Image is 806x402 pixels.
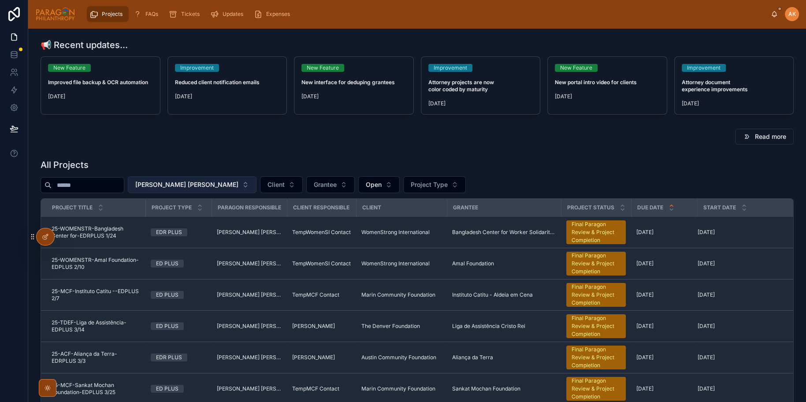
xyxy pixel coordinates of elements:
span: Expenses [266,11,290,18]
a: Amal Foundation [452,260,556,267]
a: Instituto Catitu - Aldeia em Cena [452,291,556,298]
span: Marin Community Foundation [361,385,435,392]
span: [DATE] [175,93,280,100]
a: [PERSON_NAME] [PERSON_NAME] [217,291,282,298]
span: [DATE] [698,354,715,361]
span: [DATE] [636,291,654,298]
div: Final Paragon Review & Project Completion [572,252,620,275]
span: Client Responsible [293,204,349,211]
h1: All Projects [41,159,89,171]
strong: Attorney projects are now color coded by maturity [428,79,495,93]
a: EDR PLUS [151,228,206,236]
a: 25-WOMENSTR-Bangladesh Center for-EDRPLUS 1/24 [52,225,140,239]
a: [DATE] [636,323,692,330]
span: Austin Community Foundation [361,354,436,361]
a: ED PLUS [151,291,206,299]
span: Project Type [152,204,192,211]
a: 25-ACF-Aliança da Terra-EDRPLUS 3/3 [52,350,140,365]
a: ED PLUS [151,385,206,393]
a: [DATE] [698,323,782,330]
span: [DATE] [636,354,654,361]
strong: New portal intro video for clients [555,79,637,86]
span: Aliança da Terra [452,354,493,361]
a: [DATE] [698,354,782,361]
a: [DATE] [636,291,692,298]
a: 25-TDEF-Liga de Assistência-EDPLUS 3/14 [52,319,140,333]
a: ImprovementAttorney document experience improvements[DATE] [674,56,794,115]
a: [PERSON_NAME] [292,354,351,361]
div: Improvement [180,64,214,72]
a: Final Paragon Review & Project Completion [566,252,626,275]
a: [DATE] [636,229,692,236]
a: 25-WOMENSTR-Amal Foundation-EDPLUS 2/10 [52,257,140,271]
span: [DATE] [636,323,654,330]
a: 25-MCF-Sankat Mochan Foundation-EDPLUS 3/25 [52,382,140,396]
a: [DATE] [636,260,692,267]
span: [DATE] [48,93,153,100]
a: New FeatureNew interface for deduping grantees[DATE] [294,56,414,115]
span: The Denver Foundation [361,323,420,330]
div: Final Paragon Review & Project Completion [572,377,620,401]
span: [PERSON_NAME] [292,323,335,330]
a: Final Paragon Review & Project Completion [566,377,626,401]
span: WomenStrong International [361,229,430,236]
span: Grantee [314,180,337,189]
span: Project Status [567,204,614,211]
div: Final Paragon Review & Project Completion [572,220,620,244]
a: 25-MCF-Instituto Catitu --EDPLUS 2/7 [52,288,140,302]
a: Sankat Mochan Foundation [452,385,556,392]
a: Final Paragon Review & Project Completion [566,346,626,369]
a: TempWomenSI Contact [292,260,351,267]
button: Select Button [358,176,400,193]
a: [DATE] [698,385,782,392]
a: [DATE] [698,229,782,236]
a: Final Paragon Review & Project Completion [566,314,626,338]
strong: Attorney document experience improvements [682,79,748,93]
div: New Feature [560,64,592,72]
span: Open [366,180,382,189]
span: Project Title [52,204,93,211]
div: New Feature [307,64,339,72]
strong: Reduced client notification emails [175,79,260,86]
span: Project Type [411,180,448,189]
span: [DATE] [698,385,715,392]
span: [DATE] [636,229,654,236]
a: The Denver Foundation [361,323,442,330]
div: ED PLUS [156,291,178,299]
a: [DATE] [698,260,782,267]
div: scrollable content [82,4,771,24]
div: Final Paragon Review & Project Completion [572,314,620,338]
span: [DATE] [698,291,715,298]
button: Read more [735,129,794,145]
a: [DATE] [698,291,782,298]
span: Tickets [181,11,200,18]
span: [PERSON_NAME] [PERSON_NAME] [217,260,282,267]
a: Austin Community Foundation [361,354,442,361]
a: Tickets [166,6,206,22]
span: [DATE] [428,100,533,107]
span: Sankat Mochan Foundation [452,385,520,392]
span: [DATE] [698,229,715,236]
a: [PERSON_NAME] [PERSON_NAME] [217,229,282,236]
button: Select Button [128,176,256,193]
span: Read more [755,132,786,141]
span: AK [788,11,796,18]
a: Liga de Assistência Cristo Rei [452,323,556,330]
div: Final Paragon Review & Project Completion [572,346,620,369]
a: Expenses [251,6,296,22]
button: Select Button [260,176,303,193]
a: [PERSON_NAME] [PERSON_NAME] [217,385,282,392]
a: [DATE] [636,385,692,392]
div: Improvement [687,64,721,72]
button: Select Button [306,176,355,193]
span: Client [362,204,381,211]
a: [PERSON_NAME] [PERSON_NAME] [217,354,282,361]
a: Aliança da Terra [452,354,556,361]
span: [DATE] [636,260,654,267]
span: TempWomenSI Contact [292,229,351,236]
